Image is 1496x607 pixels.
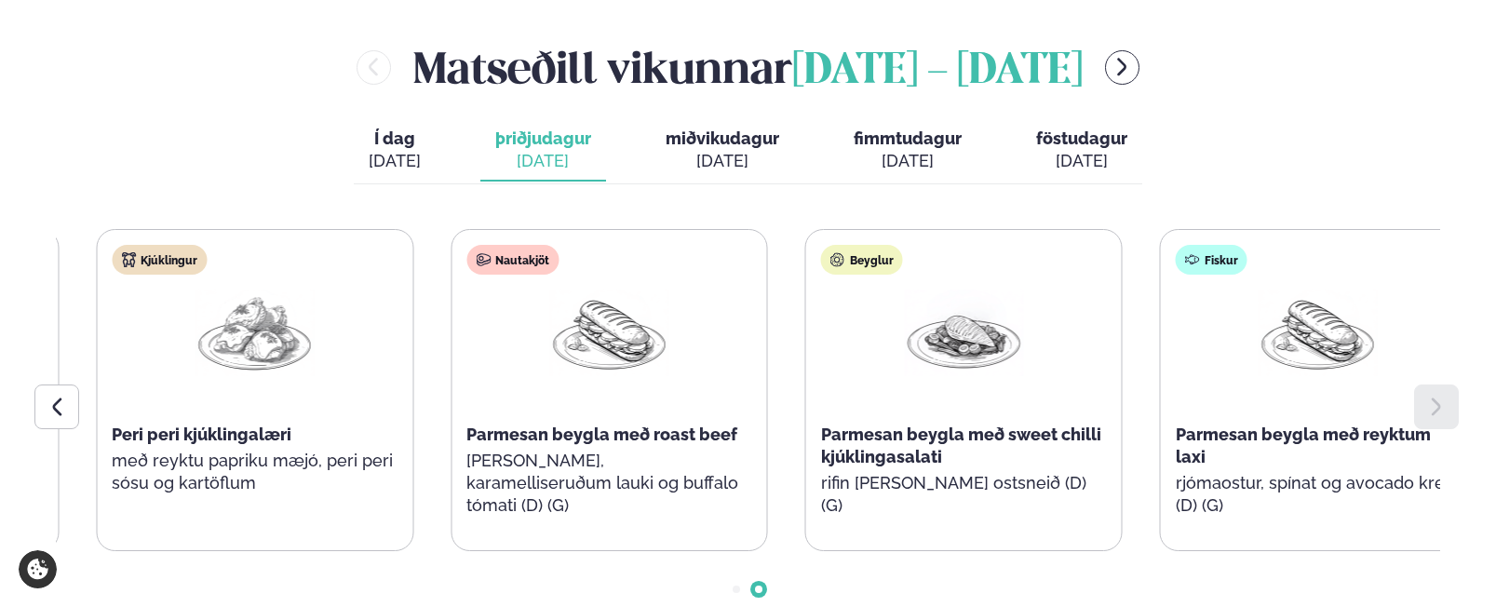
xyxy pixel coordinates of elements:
button: föstudagur [DATE] [1021,120,1142,182]
span: Í dag [369,128,421,150]
div: Nautakjöt [466,245,559,275]
button: miðvikudagur [DATE] [651,120,794,182]
span: Parmesan beygla með reyktum laxi [1176,425,1431,466]
button: menu-btn-right [1105,50,1139,85]
button: menu-btn-left [357,50,391,85]
span: Go to slide 1 [733,586,740,593]
p: rifin [PERSON_NAME] ostsneið (D) (G) [821,472,1107,517]
p: rjómaostur, spínat og avocado krem (D) (G) [1176,472,1462,517]
a: Cookie settings [19,550,57,588]
div: [DATE] [854,150,962,172]
img: chicken.svg [121,252,136,267]
img: Chicken-thighs.png [195,290,315,376]
span: [DATE] - [DATE] [792,51,1083,92]
img: bagle-new-16px.svg [830,252,845,267]
div: Fiskur [1176,245,1247,275]
div: [DATE] [1036,150,1127,172]
div: Kjúklingur [112,245,207,275]
h2: Matseðill vikunnar [413,37,1083,98]
img: Chicken-breast.png [904,290,1023,376]
span: fimmtudagur [854,128,962,148]
span: þriðjudagur [495,128,591,148]
img: Panini.png [549,290,668,376]
div: [DATE] [495,150,591,172]
img: fish.svg [1185,252,1200,267]
img: beef.svg [476,252,491,267]
div: [DATE] [369,150,421,172]
span: Peri peri kjúklingalæri [112,425,291,444]
span: Parmesan beygla með sweet chilli kjúklingasalati [821,425,1101,466]
div: Beyglur [821,245,903,275]
span: Parmesan beygla með roast beef [466,425,737,444]
span: miðvikudagur [666,128,779,148]
span: föstudagur [1036,128,1127,148]
div: [DATE] [666,150,779,172]
button: fimmtudagur [DATE] [839,120,977,182]
span: Go to slide 2 [755,586,762,593]
p: [PERSON_NAME], karamelliseruðum lauki og buffalo tómati (D) (G) [466,450,752,517]
button: þriðjudagur [DATE] [480,120,606,182]
img: Panini.png [1259,290,1378,376]
p: með reyktu papriku mæjó, peri peri sósu og kartöflum [112,450,398,494]
button: Í dag [DATE] [354,120,436,182]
